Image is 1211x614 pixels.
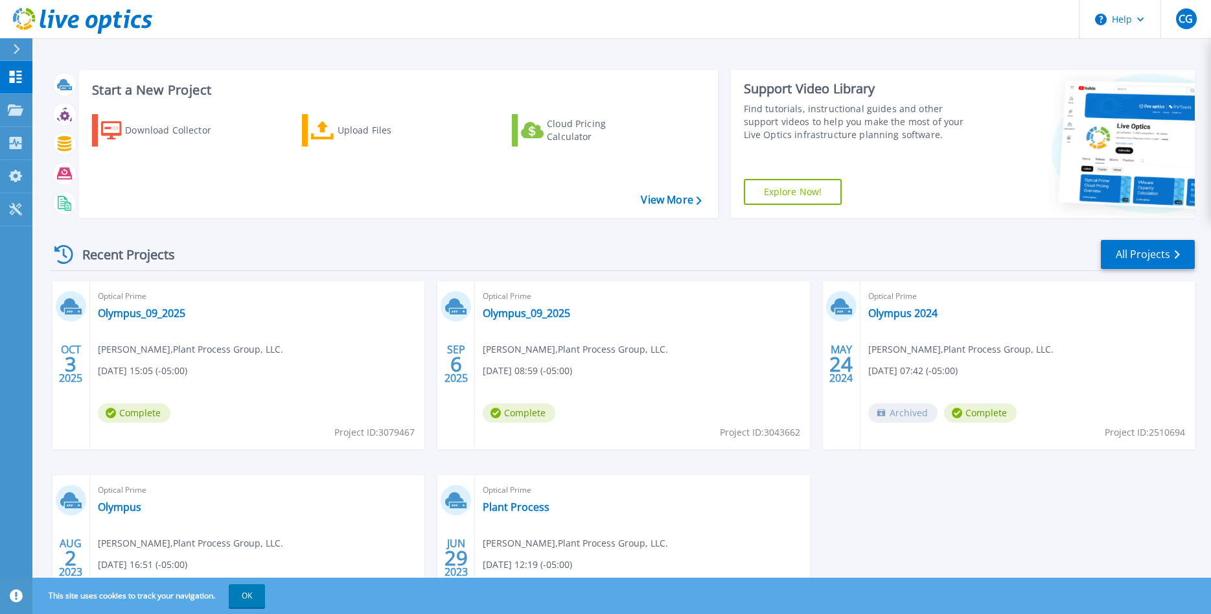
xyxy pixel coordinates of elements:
[483,342,668,357] span: [PERSON_NAME] , Plant Process Group, LLC.
[1105,425,1185,440] span: Project ID: 2510694
[483,501,549,514] a: Plant Process
[483,289,802,303] span: Optical Prime
[868,403,938,423] span: Archived
[98,307,185,320] a: Olympus_09_2025
[868,364,958,378] span: [DATE] 07:42 (-05:00)
[483,403,555,423] span: Complete
[98,558,187,572] span: [DATE] 16:51 (-05:00)
[302,114,446,147] a: Upload Files
[98,403,170,423] span: Complete
[444,552,468,563] span: 29
[58,340,83,388] div: OCT 2025
[829,340,853,388] div: MAY 2024
[512,114,656,147] a: Cloud Pricing Calculator
[98,536,283,550] span: [PERSON_NAME] , Plant Process Group, LLC.
[98,364,187,378] span: [DATE] 15:05 (-05:00)
[98,289,417,303] span: Optical Prime
[944,403,1017,423] span: Complete
[868,289,1187,303] span: Optical Prime
[744,179,842,205] a: Explore Now!
[229,584,265,608] button: OK
[98,483,417,497] span: Optical Prime
[868,307,938,320] a: Olympus 2024
[744,102,980,141] div: Find tutorials, instructional guides and other support videos to help you make the most of your L...
[98,501,141,514] a: Olympus
[36,584,265,608] span: This site uses cookies to track your navigation.
[720,425,800,440] span: Project ID: 3043662
[829,359,853,370] span: 24
[92,114,236,147] a: Download Collector
[1101,240,1195,269] a: All Projects
[338,117,441,143] div: Upload Files
[483,558,572,572] span: [DATE] 12:19 (-05:00)
[65,359,76,370] span: 3
[744,80,980,97] div: Support Video Library
[483,307,570,320] a: Olympus_09_2025
[444,340,468,388] div: SEP 2025
[98,342,283,357] span: [PERSON_NAME] , Plant Process Group, LLC.
[58,534,83,582] div: AUG 2023
[1179,14,1193,24] span: CG
[125,117,229,143] div: Download Collector
[92,83,701,97] h3: Start a New Project
[868,342,1054,357] span: [PERSON_NAME] , Plant Process Group, LLC.
[50,239,192,270] div: Recent Projects
[483,364,572,378] span: [DATE] 08:59 (-05:00)
[65,552,76,563] span: 2
[450,359,462,370] span: 6
[444,534,468,582] div: JUN 2023
[547,117,651,143] div: Cloud Pricing Calculator
[641,194,701,206] a: View More
[483,536,668,550] span: [PERSON_NAME] , Plant Process Group, LLC.
[334,425,415,440] span: Project ID: 3079467
[483,483,802,497] span: Optical Prime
